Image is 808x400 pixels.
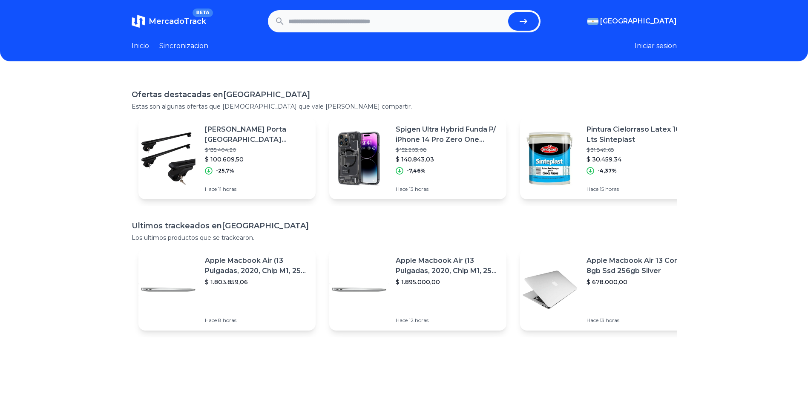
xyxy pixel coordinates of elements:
p: Hace 8 horas [205,317,309,324]
span: [GEOGRAPHIC_DATA] [600,16,677,26]
p: Hace 13 horas [396,186,500,193]
p: $ 1.803.859,06 [205,278,309,286]
p: Los ultimos productos que se trackearon. [132,233,677,242]
p: $ 31.849,68 [587,147,690,153]
p: Hace 15 horas [587,186,690,193]
p: -25,7% [216,167,234,174]
a: Featured image[PERSON_NAME] Porta [GEOGRAPHIC_DATA] Aluminio Jeep Renegade [GEOGRAPHIC_DATA]$ 135... [138,118,316,199]
img: Featured image [138,129,198,188]
p: Apple Macbook Air (13 Pulgadas, 2020, Chip M1, 256 Gb De Ssd, 8 Gb De Ram) - Plata [205,256,309,276]
p: Estas son algunas ofertas que [DEMOGRAPHIC_DATA] que vale [PERSON_NAME] compartir. [132,102,677,111]
a: Featured imageApple Macbook Air 13 Core I5 8gb Ssd 256gb Silver$ 678.000,00Hace 13 horas [520,249,697,331]
img: Featured image [138,260,198,319]
p: $ 678.000,00 [587,278,690,286]
p: -4,37% [598,167,617,174]
a: Featured imageApple Macbook Air (13 Pulgadas, 2020, Chip M1, 256 Gb De Ssd, 8 Gb De Ram) - Plata$... [138,249,316,331]
a: Featured imageSpigen Ultra Hybrid Funda P/ iPhone 14 Pro Zero One Magfit$ 152.203,08$ 140.843,03-... [329,118,506,199]
p: Hace 13 horas [587,317,690,324]
img: Featured image [520,129,580,188]
img: Argentina [587,18,598,25]
p: Apple Macbook Air (13 Pulgadas, 2020, Chip M1, 256 Gb De Ssd, 8 Gb De Ram) - Plata [396,256,500,276]
p: Hace 12 horas [396,317,500,324]
p: $ 152.203,08 [396,147,500,153]
a: Featured imagePintura Cielorraso Latex 10 Lts Sinteplast$ 31.849,68$ 30.459,34-4,37%Hace 15 horas [520,118,697,199]
a: MercadoTrackBETA [132,14,206,28]
img: Featured image [329,260,389,319]
img: Featured image [520,260,580,319]
p: $ 140.843,03 [396,155,500,164]
h1: Ofertas destacadas en [GEOGRAPHIC_DATA] [132,89,677,101]
span: MercadoTrack [149,17,206,26]
p: $ 1.895.000,00 [396,278,500,286]
p: $ 30.459,34 [587,155,690,164]
button: [GEOGRAPHIC_DATA] [587,16,677,26]
p: Apple Macbook Air 13 Core I5 8gb Ssd 256gb Silver [587,256,690,276]
img: MercadoTrack [132,14,145,28]
p: -7,46% [407,167,426,174]
h1: Ultimos trackeados en [GEOGRAPHIC_DATA] [132,220,677,232]
a: Inicio [132,41,149,51]
button: Iniciar sesion [635,41,677,51]
p: $ 100.609,50 [205,155,309,164]
p: [PERSON_NAME] Porta [GEOGRAPHIC_DATA] Aluminio Jeep Renegade [GEOGRAPHIC_DATA] [205,124,309,145]
p: Hace 11 horas [205,186,309,193]
a: Sincronizacion [159,41,208,51]
span: BETA [193,9,213,17]
p: Spigen Ultra Hybrid Funda P/ iPhone 14 Pro Zero One Magfit [396,124,500,145]
img: Featured image [329,129,389,188]
p: Pintura Cielorraso Latex 10 Lts Sinteplast [587,124,690,145]
p: $ 135.404,20 [205,147,309,153]
a: Featured imageApple Macbook Air (13 Pulgadas, 2020, Chip M1, 256 Gb De Ssd, 8 Gb De Ram) - Plata$... [329,249,506,331]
